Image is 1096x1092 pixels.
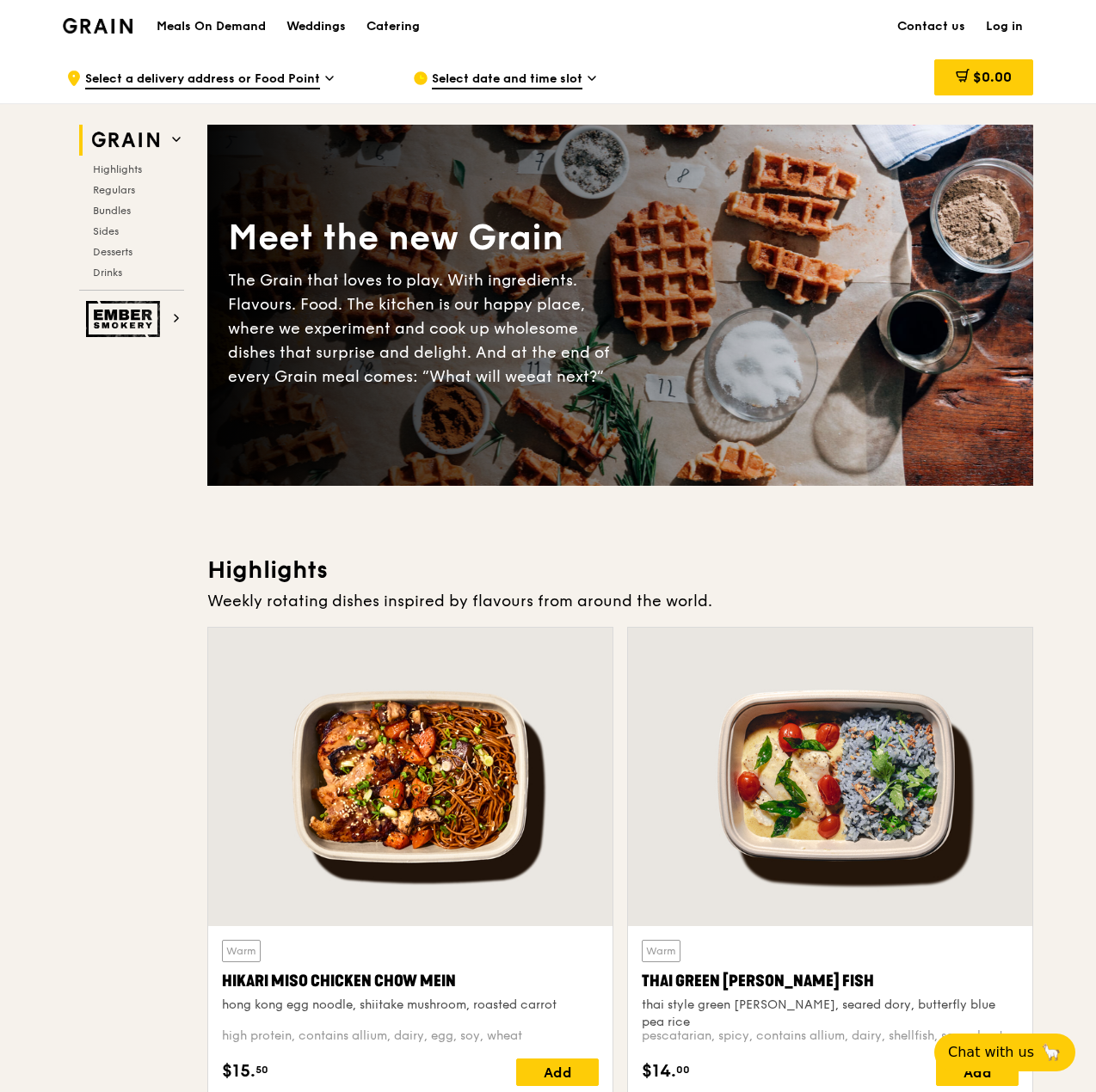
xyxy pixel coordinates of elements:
[222,997,599,1014] div: hong kong egg noodle, shiitake mushroom, roasted carrot
[1041,1042,1062,1063] span: 🦙
[207,555,1033,586] h3: Highlights
[207,589,1033,613] div: Weekly rotating dishes inspired by flavours from around the world.
[432,71,582,89] span: Select date and time slot
[642,940,680,962] div: Warm
[936,1058,1019,1086] div: Add
[222,940,261,962] div: Warm
[222,1058,256,1084] span: $15.
[286,1,346,52] div: Weddings
[973,69,1012,85] span: $0.00
[222,1028,599,1045] div: high protein, contains allium, dairy, egg, soy, wheat
[887,1,976,52] a: Contact us
[516,1058,599,1086] div: Add
[356,1,430,52] a: Catering
[93,205,131,217] span: Bundles
[93,267,122,279] span: Drinks
[85,71,320,89] span: Select a delivery address or Food Point
[157,18,266,35] h1: Meals On Demand
[228,215,620,261] div: Meet the new Grain
[222,969,599,993] div: Hikari Miso Chicken Chow Mein
[676,1063,690,1077] span: 00
[642,1028,1019,1045] div: pescatarian, spicy, contains allium, dairy, shellfish, soy, wheat
[86,301,165,337] img: Ember Smokery web logo
[228,268,620,389] div: The Grain that loves to play. With ingredients. Flavours. Food. The kitchen is our happy place, w...
[934,1034,1075,1071] button: Chat with us🦙
[948,1042,1034,1063] span: Chat with us
[86,125,165,156] img: Grain web logo
[93,225,119,237] span: Sides
[642,969,1019,993] div: Thai Green [PERSON_NAME] Fish
[642,1058,676,1084] span: $14.
[366,1,420,52] div: Catering
[256,1063,268,1077] span: 50
[276,1,356,52] a: Weddings
[526,367,604,386] span: eat next?”
[93,163,142,175] span: Highlights
[642,997,1019,1031] div: thai style green [PERSON_NAME], seared dory, butterfly blue pea rice
[63,18,132,34] img: Grain
[93,246,132,258] span: Desserts
[93,184,135,196] span: Regulars
[976,1,1033,52] a: Log in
